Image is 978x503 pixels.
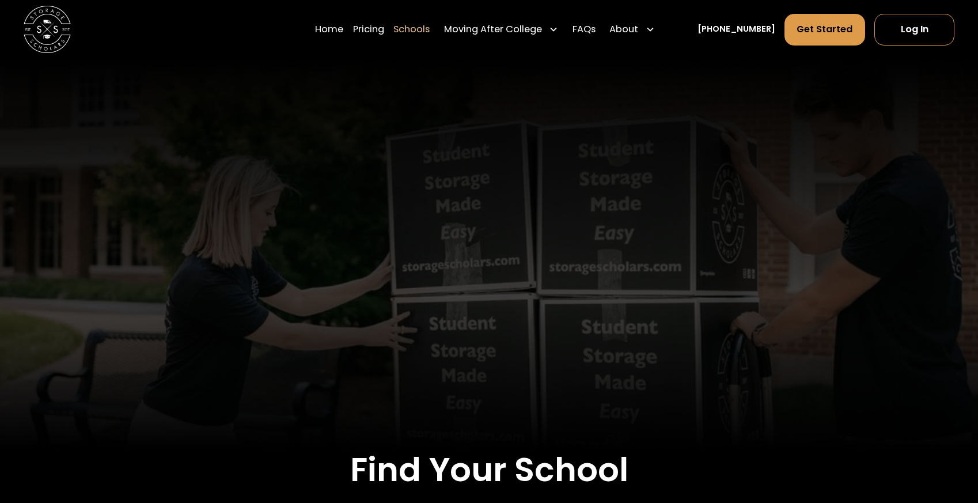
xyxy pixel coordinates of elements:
[65,450,913,490] h2: Find Your School
[874,14,954,46] a: Log In
[315,13,343,46] a: Home
[784,14,865,46] a: Get Started
[393,13,430,46] a: Schools
[698,23,775,35] a: [PHONE_NUMBER]
[444,22,542,37] div: Moving After College
[24,6,71,53] img: Storage Scholars main logo
[609,22,638,37] div: About
[353,13,384,46] a: Pricing
[573,13,596,46] a: FAQs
